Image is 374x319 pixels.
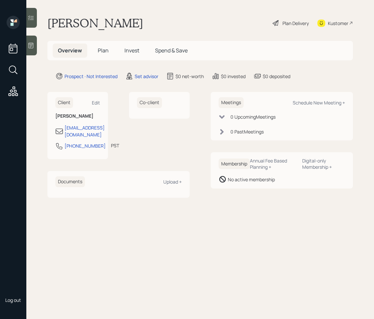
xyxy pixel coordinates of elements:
[282,20,309,27] div: Plan Delivery
[98,47,109,54] span: Plan
[58,47,82,54] span: Overview
[155,47,188,54] span: Spend & Save
[47,16,143,30] h1: [PERSON_NAME]
[175,73,204,80] div: $0 net-worth
[328,20,348,27] div: Kustomer
[163,179,182,185] div: Upload +
[55,113,100,119] h6: [PERSON_NAME]
[92,100,100,106] div: Edit
[7,276,20,289] img: retirable_logo.png
[55,176,85,187] h6: Documents
[302,158,345,170] div: Digital-only Membership +
[219,97,244,108] h6: Meetings
[137,97,162,108] h6: Co-client
[230,128,264,135] div: 0 Past Meeting s
[5,297,21,303] div: Log out
[135,73,158,80] div: Set advisor
[263,73,290,80] div: $0 deposited
[55,97,73,108] h6: Client
[293,100,345,106] div: Schedule New Meeting +
[124,47,139,54] span: Invest
[221,73,246,80] div: $0 invested
[230,113,276,120] div: 0 Upcoming Meeting s
[111,142,119,149] div: PST
[228,176,275,183] div: No active membership
[65,73,118,80] div: Prospect · Not Interested
[219,159,250,169] h6: Membership
[250,158,297,170] div: Annual Fee Based Planning +
[65,124,105,138] div: [EMAIL_ADDRESS][DOMAIN_NAME]
[65,142,106,149] div: [PHONE_NUMBER]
